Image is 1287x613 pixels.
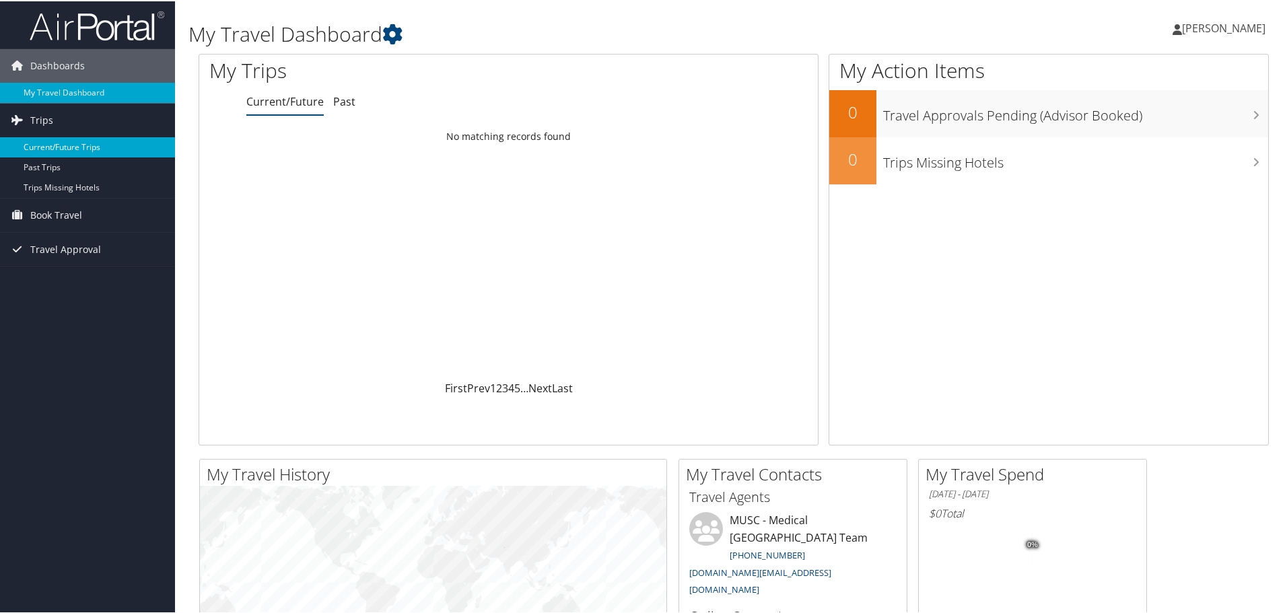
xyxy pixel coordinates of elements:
[689,565,831,595] a: [DOMAIN_NAME][EMAIL_ADDRESS][DOMAIN_NAME]
[1027,540,1038,548] tspan: 0%
[552,380,573,394] a: Last
[508,380,514,394] a: 4
[209,55,550,83] h1: My Trips
[829,89,1268,136] a: 0Travel Approvals Pending (Advisor Booked)
[445,380,467,394] a: First
[883,145,1268,171] h3: Trips Missing Hotels
[30,197,82,231] span: Book Travel
[520,380,528,394] span: …
[1173,7,1279,47] a: [PERSON_NAME]
[246,93,324,108] a: Current/Future
[467,380,490,394] a: Prev
[502,380,508,394] a: 3
[829,147,876,170] h2: 0
[30,9,164,40] img: airportal-logo.png
[686,462,907,484] h2: My Travel Contacts
[188,19,915,47] h1: My Travel Dashboard
[496,380,502,394] a: 2
[30,102,53,136] span: Trips
[333,93,355,108] a: Past
[829,136,1268,183] a: 0Trips Missing Hotels
[730,548,805,560] a: [PHONE_NUMBER]
[829,55,1268,83] h1: My Action Items
[514,380,520,394] a: 5
[926,462,1146,484] h2: My Travel Spend
[929,505,1136,519] h6: Total
[30,48,85,81] span: Dashboards
[689,486,897,505] h3: Travel Agents
[883,98,1268,124] h3: Travel Approvals Pending (Advisor Booked)
[1182,20,1265,34] span: [PERSON_NAME]
[30,231,101,265] span: Travel Approval
[207,462,666,484] h2: My Travel History
[929,505,941,519] span: $0
[683,511,903,600] li: MUSC - Medical [GEOGRAPHIC_DATA] Team
[929,486,1136,499] h6: [DATE] - [DATE]
[199,123,818,147] td: No matching records found
[528,380,552,394] a: Next
[829,100,876,122] h2: 0
[490,380,496,394] a: 1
